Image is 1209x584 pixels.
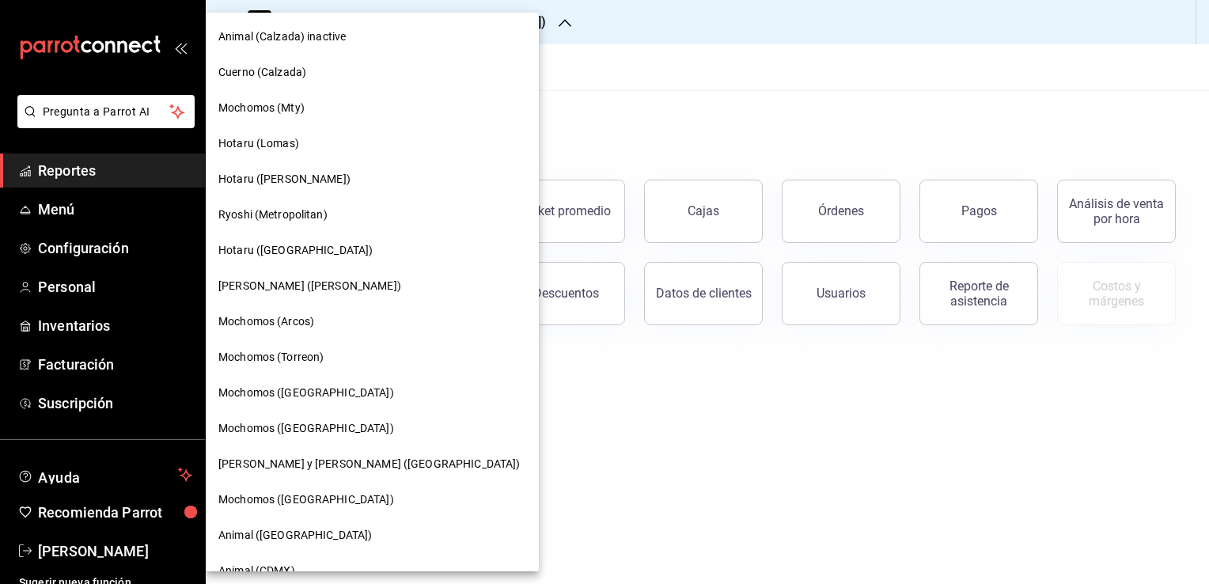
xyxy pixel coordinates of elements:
[218,171,351,188] span: Hotaru ([PERSON_NAME])
[206,126,539,161] div: Hotaru (Lomas)
[206,482,539,518] div: Mochomos ([GEOGRAPHIC_DATA])
[206,446,539,482] div: [PERSON_NAME] y [PERSON_NAME] ([GEOGRAPHIC_DATA])
[218,100,305,116] span: Mochomos (Mty)
[206,233,539,268] div: Hotaru ([GEOGRAPHIC_DATA])
[206,268,539,304] div: [PERSON_NAME] ([PERSON_NAME])
[218,491,394,508] span: Mochomos ([GEOGRAPHIC_DATA])
[218,207,328,223] span: Ryoshi (Metropolitan)
[218,64,306,81] span: Cuerno (Calzada)
[218,242,373,259] span: Hotaru ([GEOGRAPHIC_DATA])
[206,55,539,90] div: Cuerno (Calzada)
[218,313,314,330] span: Mochomos (Arcos)
[206,304,539,339] div: Mochomos (Arcos)
[218,456,520,472] span: [PERSON_NAME] y [PERSON_NAME] ([GEOGRAPHIC_DATA])
[218,420,394,437] span: Mochomos ([GEOGRAPHIC_DATA])
[206,197,539,233] div: Ryoshi (Metropolitan)
[218,563,295,579] span: Animal (CDMX)
[206,411,539,446] div: Mochomos ([GEOGRAPHIC_DATA])
[206,339,539,375] div: Mochomos (Torreon)
[218,28,346,45] span: Animal (Calzada) inactive
[218,527,372,544] span: Animal ([GEOGRAPHIC_DATA])
[206,375,539,411] div: Mochomos ([GEOGRAPHIC_DATA])
[218,278,401,294] span: [PERSON_NAME] ([PERSON_NAME])
[218,135,299,152] span: Hotaru (Lomas)
[206,90,539,126] div: Mochomos (Mty)
[218,349,324,366] span: Mochomos (Torreon)
[206,19,539,55] div: Animal (Calzada) inactive
[218,385,394,401] span: Mochomos ([GEOGRAPHIC_DATA])
[206,161,539,197] div: Hotaru ([PERSON_NAME])
[206,518,539,553] div: Animal ([GEOGRAPHIC_DATA])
